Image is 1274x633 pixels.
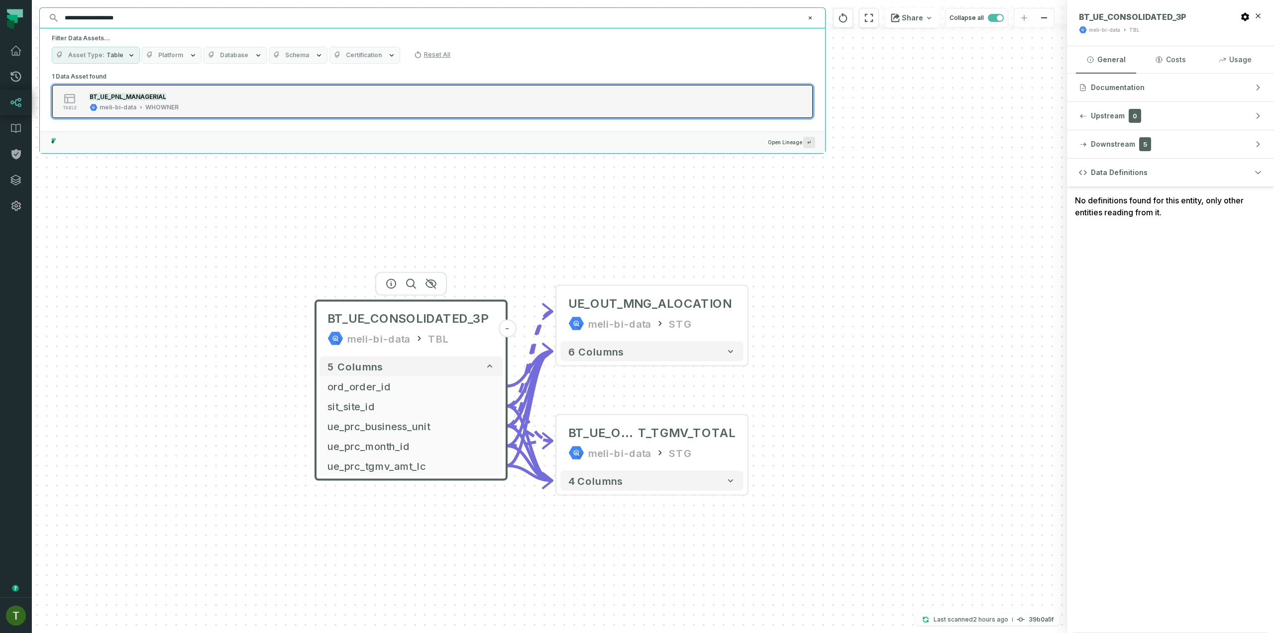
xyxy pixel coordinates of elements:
[327,439,495,453] span: ue_prc_month_id
[327,458,495,473] span: ue_prc_tgmv_amt_lc
[638,425,736,441] span: T_TGMV_TOTAL
[327,399,495,414] span: sit_site_id
[319,456,503,476] button: ue_prc_tgmv_amt_lc
[1067,130,1274,158] button: Downstream5
[63,105,77,110] span: table
[269,47,327,64] button: Schema
[158,51,183,59] span: Platform
[1067,102,1274,130] button: Upstream0
[1067,186,1274,226] div: No definitions found for this entity, only other entities reading from it.
[285,51,309,59] span: Schema
[768,137,815,148] span: Open Lineage
[6,606,26,626] img: avatar of Tomer Galun
[945,8,1008,28] button: Collapse all
[1129,109,1141,123] span: 0
[1091,139,1135,149] span: Downstream
[52,34,813,42] h5: Filter Data Assets...
[319,436,503,456] button: ue_prc_month_id
[410,47,454,63] button: Reset All
[52,85,813,118] button: tablemeli-bi-dataWHOWNER
[1076,46,1136,73] button: General
[52,47,140,64] button: Asset TypeTable
[347,331,410,347] div: meli-bi-data
[1129,26,1140,34] div: TBL
[885,8,939,28] button: Share
[588,445,651,461] div: meli-bi-data
[11,584,20,593] div: Tooltip anchor
[1067,74,1274,101] button: Documentation
[100,103,136,111] div: meli-bi-data
[805,13,815,23] button: Clear search query
[327,311,489,327] span: BT_UE_CONSOLIDATED_3P
[669,316,692,332] div: STG
[40,70,825,131] div: Suggestions
[507,312,552,406] g: Edge from 3e6cc4deee358a87689d39cd75f805d3 to ce0cc9c5c881a3083087c5da7e5ddc8a
[220,51,248,59] span: Database
[568,346,624,358] span: 6 columns
[973,616,1008,623] relative-time: Oct 14, 2025, 8:45 PM GMT+3
[319,416,503,436] button: ue_prc_business_unit
[1091,111,1125,121] span: Upstream
[1079,12,1186,22] span: BT_UE_CONSOLIDATED_3P
[329,47,400,64] button: Certification
[498,320,516,338] button: -
[327,419,495,434] span: ue_prc_business_unit
[52,70,813,131] div: 1 Data Asset found
[204,47,267,64] button: Database
[428,331,449,347] div: TBL
[934,615,1008,625] p: Last scanned
[327,361,383,372] span: 5 columns
[346,51,382,59] span: Certification
[327,379,495,394] span: ord_order_id
[507,352,552,386] g: Edge from 3e6cc4deee358a87689d39cd75f805d3 to ce0cc9c5c881a3083087c5da7e5ddc8a
[507,426,552,481] g: Edge from 3e6cc4deee358a87689d39cd75f805d3 to fa1252b4e462e8b0daa7601ddf1732e5
[90,93,166,100] mark: BT_UE_PNL_MANAGERIAL
[588,316,651,332] div: meli-bi-data
[68,51,105,59] span: Asset Type
[507,466,552,481] g: Edge from 3e6cc4deee358a87689d39cd75f805d3 to fa1252b4e462e8b0daa7601ddf1732e5
[1034,8,1054,28] button: zoom out
[1089,26,1120,34] div: meli-bi-data
[142,47,202,64] button: Platform
[319,396,503,416] button: sit_site_id
[568,296,732,312] div: UE_OUT_MNG_ALOCATION
[1091,83,1145,92] span: Documentation
[916,614,1060,626] button: Last scanned[DATE] 8:45:25 PM39b0a5f
[1029,617,1054,623] h4: 39b0a5f
[1091,168,1148,178] span: Data Definitions
[669,445,692,461] div: STG
[803,137,815,148] span: Press ↵ to add a new Data Asset to the graph
[1067,159,1274,186] button: Data Definitions
[145,103,179,111] div: WHOWNER
[1139,137,1151,151] span: 5
[568,425,638,441] span: BT_UE_OUTPUT_MANAGERIAL_OU
[568,425,736,441] div: BT_UE_OUTPUT_MANAGERIAL_OUT_TGMV_TOTAL
[507,352,552,446] g: Edge from 3e6cc4deee358a87689d39cd75f805d3 to ce0cc9c5c881a3083087c5da7e5ddc8a
[1140,46,1200,73] button: Costs
[319,376,503,396] button: ord_order_id
[1205,46,1265,73] button: Usage
[507,406,552,441] g: Edge from 3e6cc4deee358a87689d39cd75f805d3 to fa1252b4e462e8b0daa7601ddf1732e5
[568,475,623,487] span: 4 columns
[507,352,552,406] g: Edge from 3e6cc4deee358a87689d39cd75f805d3 to ce0cc9c5c881a3083087c5da7e5ddc8a
[106,51,123,59] span: Table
